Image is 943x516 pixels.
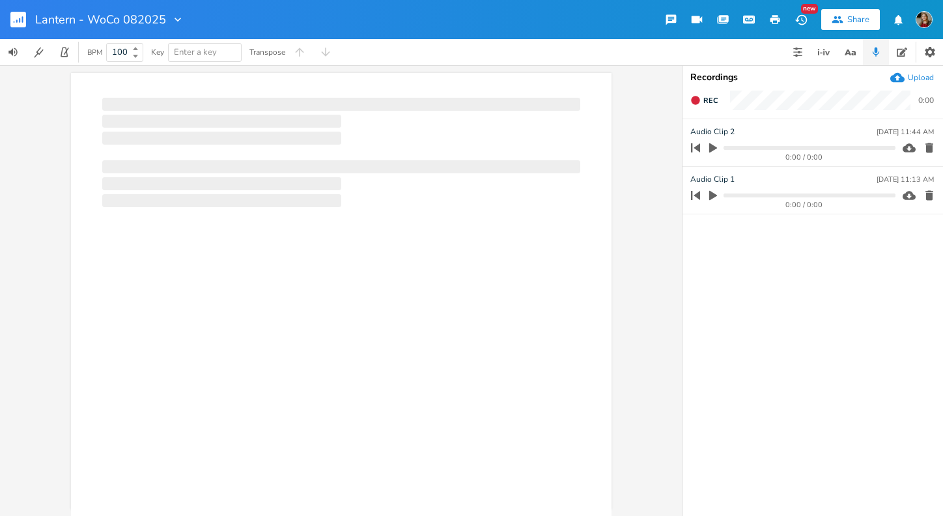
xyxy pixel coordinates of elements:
button: New [788,8,814,31]
div: BPM [87,49,102,56]
div: [DATE] 11:44 AM [877,128,934,136]
div: [DATE] 11:13 AM [877,176,934,183]
div: 0:00 / 0:00 [713,201,895,208]
div: Share [847,14,869,25]
span: Audio Clip 2 [690,126,735,138]
span: Lantern - WoCo 082025 [35,14,166,25]
span: Enter a key [174,46,217,58]
img: Sheree Wright [916,11,933,28]
div: Upload [908,72,934,83]
span: Rec [703,96,718,106]
div: Key [151,48,164,56]
div: Recordings [690,73,935,82]
span: Audio Clip 1 [690,173,735,186]
div: 0:00 / 0:00 [713,154,895,161]
div: New [801,4,818,14]
button: Share [821,9,880,30]
button: Upload [890,70,934,85]
div: Transpose [249,48,285,56]
div: 0:00 [918,96,934,104]
button: Rec [685,90,723,111]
